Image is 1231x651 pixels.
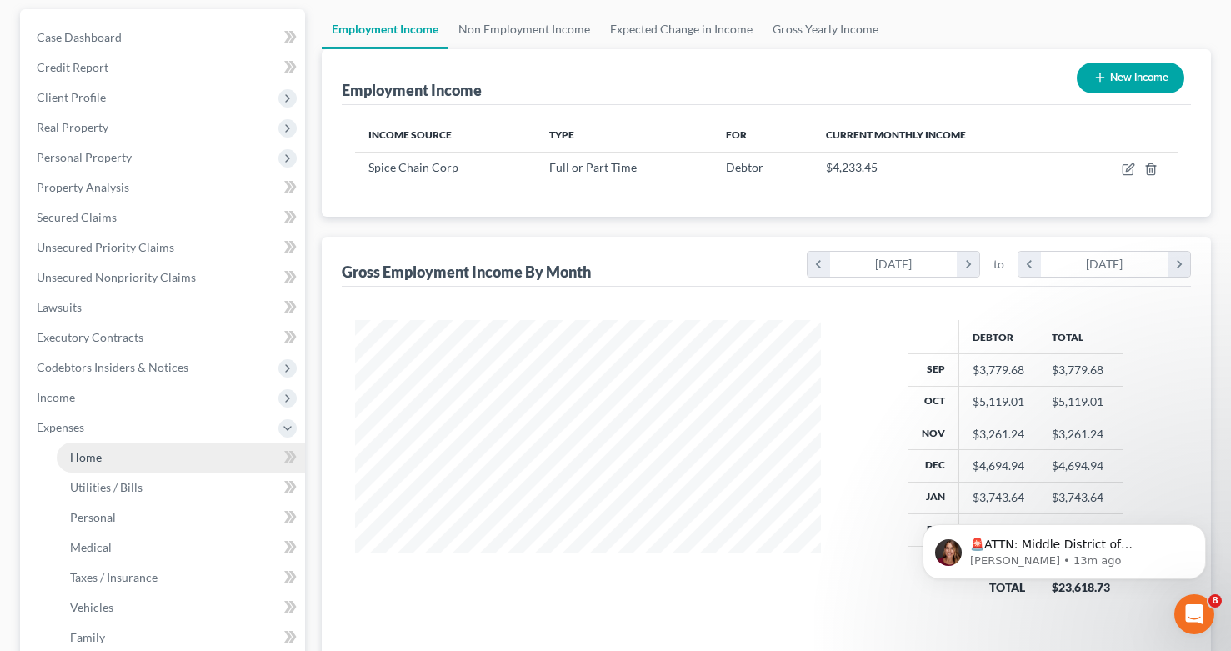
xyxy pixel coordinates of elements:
[37,240,174,254] span: Unsecured Priority Claims
[973,362,1024,378] div: $3,779.68
[726,160,763,174] span: Debtor
[1038,450,1123,482] td: $4,694.94
[23,203,305,233] a: Secured Claims
[70,600,113,614] span: Vehicles
[57,593,305,623] a: Vehicles
[549,128,574,141] span: Type
[37,300,82,314] span: Lawsuits
[908,418,959,449] th: Nov
[763,9,888,49] a: Gross Yearly Income
[549,160,637,174] span: Full or Part Time
[973,393,1024,410] div: $5,119.01
[70,630,105,644] span: Family
[57,533,305,563] a: Medical
[993,256,1004,273] span: to
[57,473,305,503] a: Utilities / Bills
[957,252,979,277] i: chevron_right
[808,252,830,277] i: chevron_left
[1038,320,1123,353] th: Total
[23,23,305,53] a: Case Dashboard
[1208,594,1222,608] span: 8
[1041,252,1168,277] div: [DATE]
[826,128,966,141] span: Current Monthly Income
[23,233,305,263] a: Unsecured Priority Claims
[826,160,878,174] span: $4,233.45
[37,390,75,404] span: Income
[1038,418,1123,449] td: $3,261.24
[70,540,112,554] span: Medical
[973,458,1024,474] div: $4,694.94
[342,80,482,100] div: Employment Income
[57,563,305,593] a: Taxes / Insurance
[1038,354,1123,386] td: $3,779.68
[37,90,106,104] span: Client Profile
[23,173,305,203] a: Property Analysis
[1077,63,1184,93] button: New Income
[448,9,600,49] a: Non Employment Income
[23,293,305,323] a: Lawsuits
[37,270,196,284] span: Unsecured Nonpriority Claims
[70,570,158,584] span: Taxes / Insurance
[908,450,959,482] th: Dec
[1174,594,1214,634] iframe: Intercom live chat
[898,489,1231,606] iframe: Intercom notifications message
[23,263,305,293] a: Unsecured Nonpriority Claims
[1038,386,1123,418] td: $5,119.01
[830,252,958,277] div: [DATE]
[37,150,132,164] span: Personal Property
[23,323,305,353] a: Executory Contracts
[37,180,129,194] span: Property Analysis
[37,30,122,44] span: Case Dashboard
[37,120,108,134] span: Real Property
[973,426,1024,443] div: $3,261.24
[368,128,452,141] span: Income Source
[1018,252,1041,277] i: chevron_left
[57,503,305,533] a: Personal
[37,210,117,224] span: Secured Claims
[37,420,84,434] span: Expenses
[908,354,959,386] th: Sep
[600,9,763,49] a: Expected Change in Income
[70,510,116,524] span: Personal
[322,9,448,49] a: Employment Income
[959,320,1038,353] th: Debtor
[37,330,143,344] span: Executory Contracts
[1168,252,1190,277] i: chevron_right
[1038,482,1123,513] td: $3,743.64
[908,386,959,418] th: Oct
[57,443,305,473] a: Home
[23,53,305,83] a: Credit Report
[342,262,591,282] div: Gross Employment Income By Month
[37,60,108,74] span: Credit Report
[368,160,458,174] span: Spice Chain Corp
[70,450,102,464] span: Home
[70,480,143,494] span: Utilities / Bills
[37,360,188,374] span: Codebtors Insiders & Notices
[726,128,747,141] span: For
[908,482,959,513] th: Jan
